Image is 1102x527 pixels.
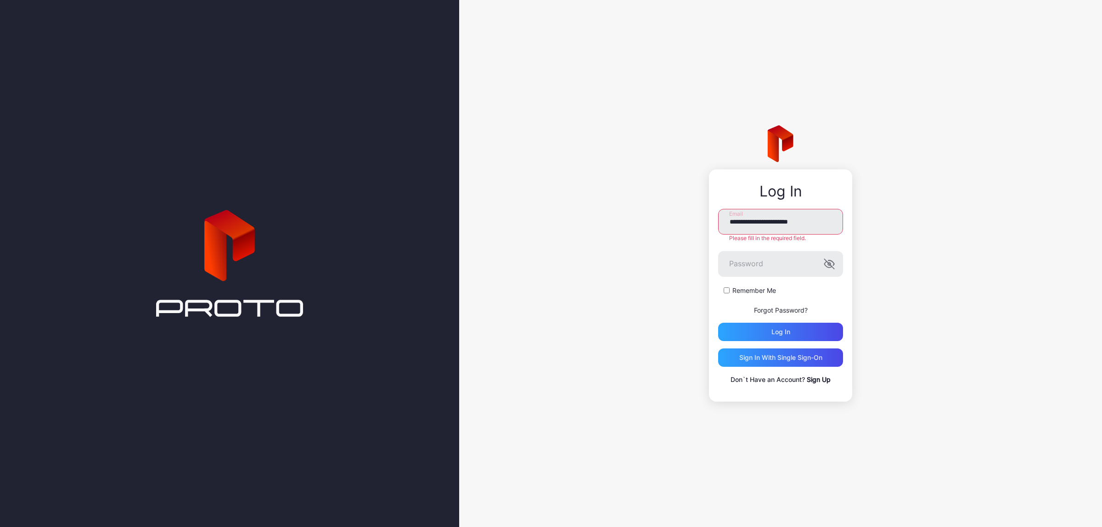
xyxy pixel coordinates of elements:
button: Sign in With Single Sign-On [718,348,843,367]
div: Please fill in the required field. [718,235,843,242]
a: Forgot Password? [754,306,808,314]
input: Password [718,251,843,277]
label: Remember Me [732,286,776,295]
input: Email [718,209,843,235]
button: Password [824,258,835,269]
a: Sign Up [807,376,831,383]
p: Don`t Have an Account? [718,374,843,385]
div: Log In [718,183,843,200]
button: Log in [718,323,843,341]
div: Log in [771,328,790,336]
div: Sign in With Single Sign-On [739,354,822,361]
